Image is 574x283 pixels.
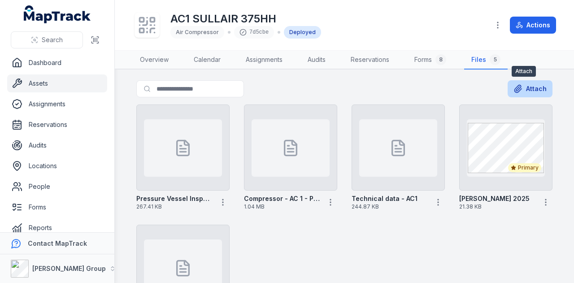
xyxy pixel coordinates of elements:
div: 5 [490,54,500,65]
a: Overview [133,51,176,70]
strong: [PERSON_NAME] Group [32,265,106,272]
div: Deployed [284,26,321,39]
strong: Compressor - AC 1 - Plant Risk Assessment Metro [244,194,320,203]
h1: AC1 SULLAIR 375HH [170,12,321,26]
span: Attach [512,66,536,77]
strong: Pressure Vessel Inspection Report [DATE] [136,194,213,203]
button: Search [11,31,83,48]
a: Reports [7,219,107,237]
a: Assets [7,74,107,92]
a: Assignments [239,51,290,70]
strong: [PERSON_NAME] 2025 [459,194,530,203]
span: 21.38 KB [459,203,535,210]
a: Forms [7,198,107,216]
span: Air Compressor [176,29,219,35]
a: Files5 [464,51,508,70]
a: Reservations [344,51,396,70]
a: Assignments [7,95,107,113]
strong: Contact MapTrack [28,239,87,247]
a: Audits [7,136,107,154]
span: 244.87 KB [352,203,428,210]
a: Calendar [187,51,228,70]
div: 8 [435,54,446,65]
a: Locations [7,157,107,175]
a: Audits [300,51,333,70]
a: MapTrack [24,5,91,23]
span: Search [42,35,63,44]
strong: Technical data - AC1 [352,194,417,203]
div: Primary [508,163,541,172]
button: Attach [508,80,552,97]
span: 267.41 KB [136,203,213,210]
a: Reservations [7,116,107,134]
a: Forms8 [407,51,453,70]
div: 7d5cbe [234,26,274,39]
a: People [7,178,107,196]
a: Dashboard [7,54,107,72]
span: 1.04 MB [244,203,320,210]
button: Actions [510,17,556,34]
